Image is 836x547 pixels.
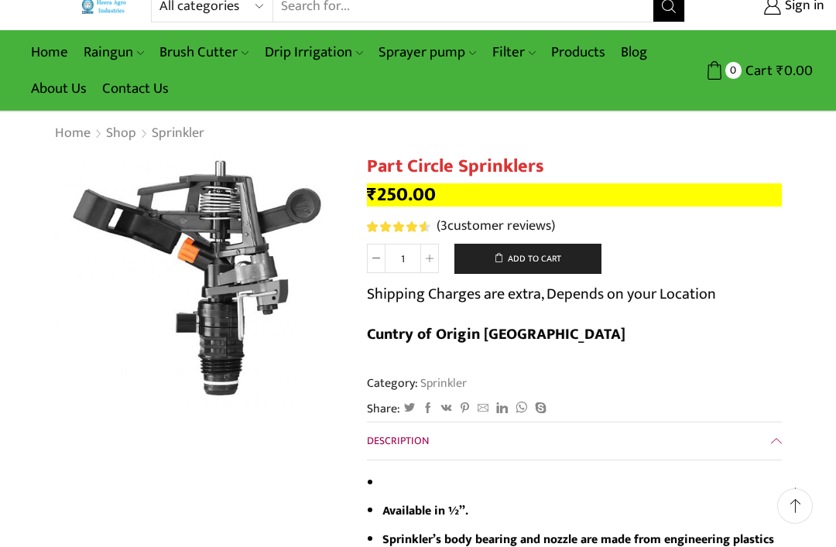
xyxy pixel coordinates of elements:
[23,70,94,107] a: About Us
[367,374,467,392] span: Category:
[367,179,377,210] span: ₹
[367,400,400,418] span: Share:
[725,62,742,78] span: 0
[418,373,467,393] a: Sprinkler
[385,244,420,273] input: Product quantity
[742,60,773,81] span: Cart
[437,217,555,237] a: (3customer reviews)
[543,34,613,70] a: Products
[613,34,655,70] a: Blog
[367,156,782,178] h1: Part Circle Sprinklers
[454,244,601,275] button: Add to cart
[367,422,782,460] a: Description
[440,214,447,238] span: 3
[701,56,813,85] a: 0 Cart ₹0.00
[367,321,625,347] b: Cuntry of Origin [GEOGRAPHIC_DATA]
[23,34,76,70] a: Home
[105,124,137,144] a: Shop
[94,70,176,107] a: Contact Us
[367,221,430,232] div: Rated 4.67 out of 5
[367,282,716,306] p: Shipping Charges are extra, Depends on your Location
[485,34,543,70] a: Filter
[367,179,436,210] bdi: 250.00
[54,124,91,144] a: Home
[76,34,152,70] a: Raingun
[367,432,429,450] span: Description
[371,34,484,70] a: Sprayer pump
[367,221,433,232] span: 3
[54,124,205,144] nav: Breadcrumb
[151,124,205,144] a: Sprinkler
[152,34,256,70] a: Brush Cutter
[776,59,784,83] span: ₹
[257,34,371,70] a: Drip Irrigation
[382,501,468,521] strong: Available in ½”.
[367,221,426,232] span: Rated out of 5 based on customer ratings
[776,59,813,83] bdi: 0.00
